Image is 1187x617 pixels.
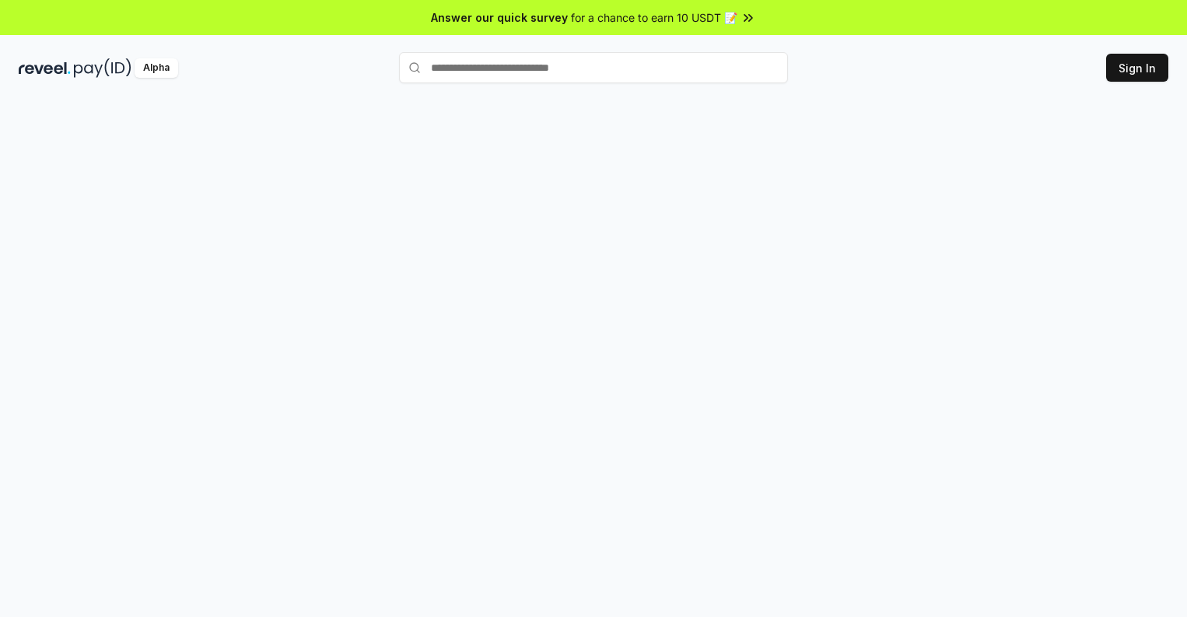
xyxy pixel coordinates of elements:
[19,58,71,78] img: reveel_dark
[571,9,737,26] span: for a chance to earn 10 USDT 📝
[1106,54,1168,82] button: Sign In
[135,58,178,78] div: Alpha
[74,58,131,78] img: pay_id
[431,9,568,26] span: Answer our quick survey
